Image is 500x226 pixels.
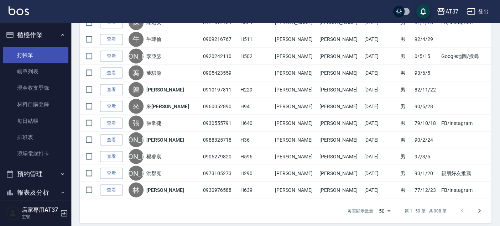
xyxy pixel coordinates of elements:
td: 0960052890 [201,98,239,115]
td: [PERSON_NAME] [318,131,362,148]
td: 男 [398,81,413,98]
a: 洪郡克 [146,169,161,177]
td: [PERSON_NAME] [273,131,318,148]
td: H229 [239,81,273,98]
a: 查看 [100,168,123,179]
img: Person [6,206,20,220]
td: [DATE] [362,182,398,198]
div: 張 [129,115,144,130]
td: 男 [398,31,413,48]
td: [PERSON_NAME] [273,48,318,64]
td: H511 [239,31,273,48]
div: 50 [376,201,393,220]
a: 楊睿宸 [146,153,161,160]
a: 查看 [100,184,123,195]
button: AT37 [434,4,461,19]
td: [PERSON_NAME] [273,148,318,165]
td: 男 [398,131,413,148]
td: Google地圖/搜尋 [439,48,491,64]
td: [DATE] [362,98,398,115]
a: 來[PERSON_NAME] [146,103,189,110]
td: [DATE] [362,131,398,148]
td: 90/5/28 [413,98,439,115]
td: 93/6/5 [413,64,439,81]
td: [DATE] [362,48,398,64]
td: [PERSON_NAME] [318,64,362,81]
h5: 店家專用AT37 [22,206,58,214]
td: 0909216767 [201,31,239,48]
td: H596 [239,148,273,165]
td: 0930555791 [201,115,239,131]
td: [PERSON_NAME] [273,165,318,182]
td: H640 [239,115,273,131]
div: 陳 [129,82,144,97]
a: 牛瑋倫 [146,36,161,43]
td: [PERSON_NAME] [273,98,318,115]
td: 男 [398,115,413,131]
a: [PERSON_NAME] [146,86,184,93]
td: [PERSON_NAME] [318,81,362,98]
td: [PERSON_NAME] [318,48,362,64]
button: save [416,4,430,19]
div: 牛 [129,32,144,47]
td: H36 [239,131,273,148]
a: 查看 [100,134,123,145]
div: [PERSON_NAME] [129,149,144,164]
td: H639 [239,182,273,198]
a: [PERSON_NAME] [146,186,184,193]
a: 排班表 [3,129,68,146]
div: [PERSON_NAME] [129,132,144,147]
td: FB/Instagram [439,115,491,131]
td: [PERSON_NAME] [318,115,362,131]
div: [PERSON_NAME] [129,48,144,63]
td: [PERSON_NAME] [273,115,318,131]
td: 79/10/18 [413,115,439,131]
td: [PERSON_NAME] [273,81,318,98]
div: AT37 [445,7,458,16]
p: 第 1–50 筆 共 908 筆 [405,207,447,214]
a: 打帳單 [3,47,68,63]
td: 93/1/20 [413,165,439,182]
td: H290 [239,165,273,182]
td: FB/Instagram [439,182,491,198]
div: 來 [129,99,144,114]
td: 90/2/24 [413,131,439,148]
td: [DATE] [362,81,398,98]
td: [PERSON_NAME] [273,64,318,81]
a: 查看 [100,67,123,78]
p: 主管 [22,214,58,220]
a: 查看 [100,101,123,112]
td: 0988325718 [201,131,239,148]
td: [PERSON_NAME] [318,148,362,165]
a: 李亞瑟 [146,52,161,59]
td: 男 [398,148,413,165]
div: [PERSON_NAME] [129,165,144,180]
td: [DATE] [362,31,398,48]
td: 男 [398,182,413,198]
td: 0930976588 [201,182,239,198]
a: 查看 [100,117,123,128]
td: [PERSON_NAME] [273,182,318,198]
a: 帳單列表 [3,63,68,80]
td: [DATE] [362,115,398,131]
td: 82/11/22 [413,81,439,98]
td: [PERSON_NAME] [318,98,362,115]
td: [PERSON_NAME] [318,31,362,48]
a: 材料自購登錄 [3,96,68,112]
div: 葉 [129,65,144,80]
td: 0920242110 [201,48,239,64]
td: H502 [239,48,273,64]
td: 0906279820 [201,148,239,165]
p: 每頁顯示數量 [348,207,373,214]
img: Logo [9,6,29,15]
button: 登出 [464,5,491,18]
td: [PERSON_NAME] [318,182,362,198]
td: [PERSON_NAME] [273,31,318,48]
a: 查看 [100,34,123,45]
td: 男 [398,98,413,115]
a: 查看 [100,151,123,162]
td: 0910197811 [201,81,239,98]
button: 櫃檯作業 [3,26,68,44]
a: 現金收支登錄 [3,80,68,96]
td: 97/3/5 [413,148,439,165]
